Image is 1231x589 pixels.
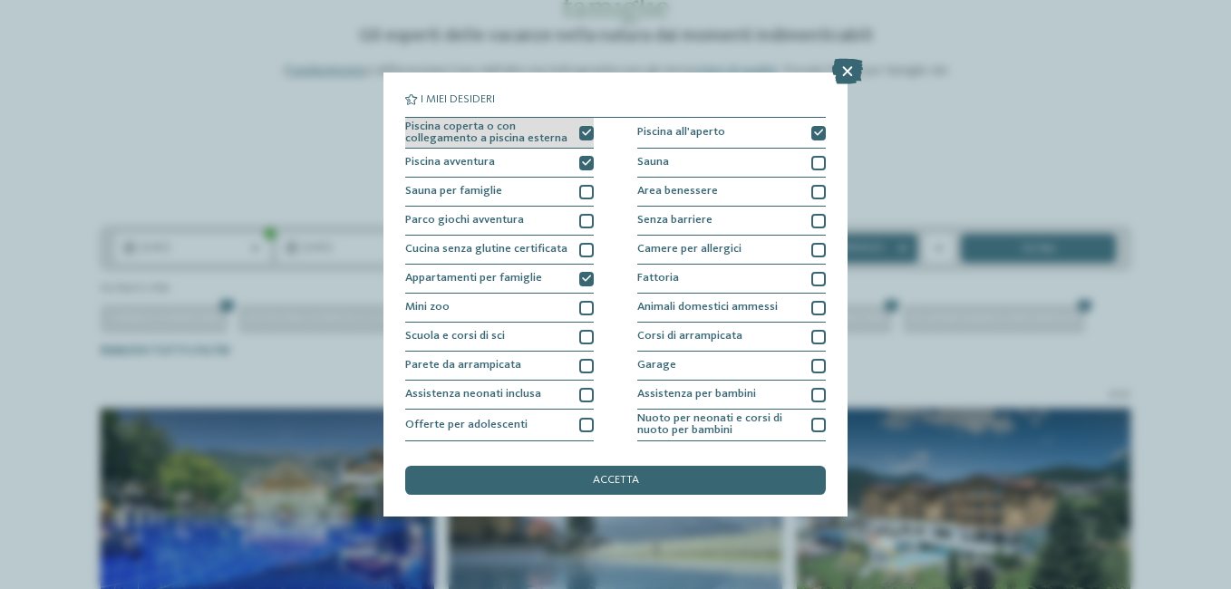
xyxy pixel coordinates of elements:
span: Senza barriere [637,215,712,227]
span: Offerte per adolescenti [405,420,528,431]
span: Scuola e corsi di sci [405,331,505,343]
span: Corsi di arrampicata [637,331,742,343]
span: Nuoto per neonati e corsi di nuoto per bambini [637,413,800,437]
span: Piscina all'aperto [637,127,725,139]
span: accetta [593,475,639,487]
span: Cucina senza glutine certificata [405,244,567,256]
span: Fattoria [637,273,679,285]
span: Assistenza per bambini [637,389,756,401]
span: Assistenza neonati inclusa [405,389,541,401]
span: Piscina avventura [405,157,495,169]
span: Area benessere [637,186,718,198]
span: Garage [637,360,676,372]
span: Piscina coperta o con collegamento a piscina esterna [405,121,568,145]
span: Animali domestici ammessi [637,302,778,314]
span: Camere per allergici [637,244,742,256]
span: Sauna [637,157,669,169]
span: Mini zoo [405,302,450,314]
span: I miei desideri [421,94,495,106]
span: Appartamenti per famiglie [405,273,542,285]
span: Parco giochi avventura [405,215,524,227]
span: Parete da arrampicata [405,360,521,372]
span: Sauna per famiglie [405,186,502,198]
